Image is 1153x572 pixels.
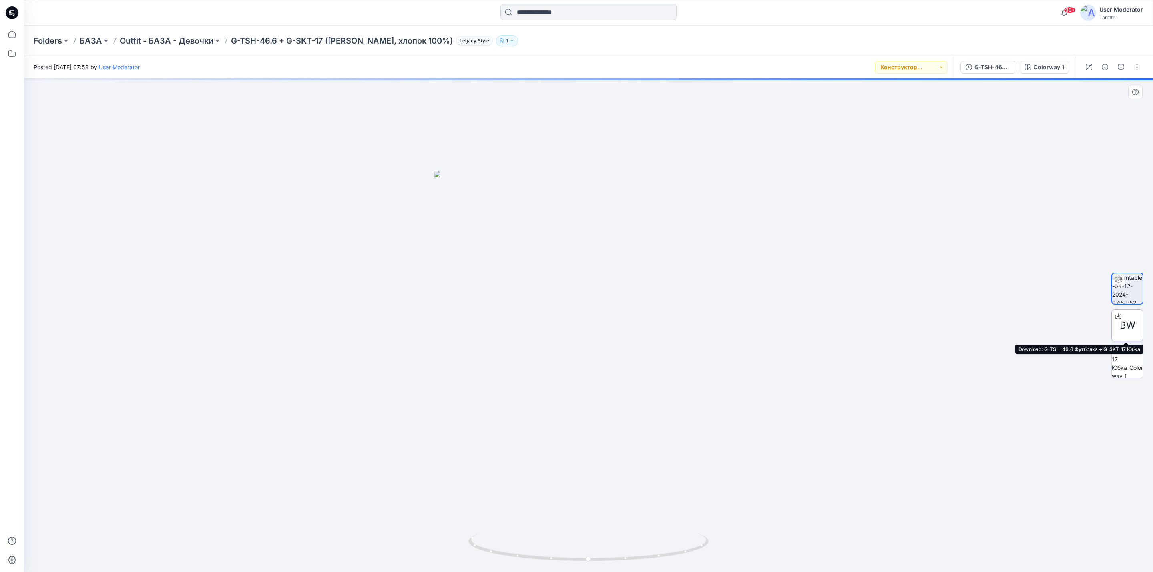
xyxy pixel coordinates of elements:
p: 1 [506,36,508,45]
button: 1 [496,35,518,46]
img: G-SKT-17 Юбка_Colorway 1 [1112,347,1143,378]
p: G-TSH-46.6 + G-SKT-17 ([PERSON_NAME], хлопок 100%) [231,35,453,46]
div: Laretto [1099,14,1143,20]
span: 99+ [1064,7,1076,13]
button: Legacy Style [453,35,493,46]
button: Details [1099,61,1111,74]
button: G-TSH-46.6 Футболка + G-SKT-17 Юбка [960,61,1016,74]
div: G-TSH-46.6 Футболка + G-SKT-17 Юбка [974,63,1011,72]
img: turntable-04-12-2024-07:58:52 [1112,273,1143,304]
a: User Moderator [99,64,140,70]
img: avatar [1080,5,1096,21]
button: Colorway 1 [1020,61,1069,74]
span: Legacy Style [456,36,493,46]
span: Posted [DATE] 07:58 by [34,63,140,71]
div: Colorway 1 [1034,63,1064,72]
div: User Moderator [1099,5,1143,14]
a: Folders [34,35,62,46]
a: Outfit - БАЗА - Девочки [120,35,213,46]
a: БАЗА [80,35,102,46]
span: BW [1120,318,1135,333]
